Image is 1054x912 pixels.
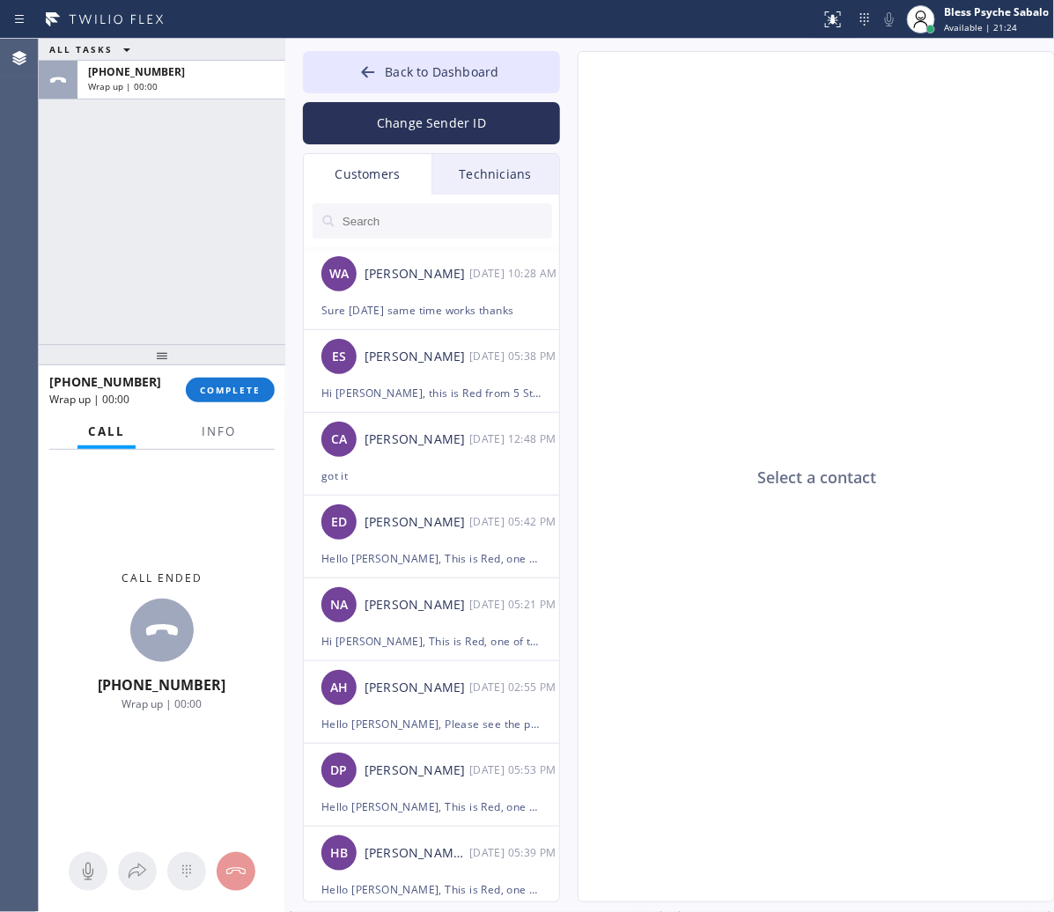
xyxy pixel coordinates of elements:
span: Available | 21:24 [944,21,1017,33]
div: [PERSON_NAME] [365,761,469,781]
div: 09/30/2025 9:28 AM [469,263,561,283]
span: Wrap up | 00:00 [88,80,158,92]
div: 09/24/2025 9:53 AM [469,760,561,780]
span: Info [202,423,236,439]
div: Sure [DATE] same time works thanks [321,300,542,320]
div: Bless Psyche Sabalo [944,4,1049,19]
button: ALL TASKS [39,39,148,60]
span: ED [331,512,347,533]
div: Hello [PERSON_NAME], This is Red, one of the managers at 5 Star Plumbing. I'm reaching out to fol... [321,797,542,817]
span: [PHONE_NUMBER] [99,675,226,695]
div: Hello [PERSON_NAME], This is Red, one of the managers at 5 Star Plumbing. I'm reaching out to fol... [321,879,542,900]
div: [PERSON_NAME] [365,430,469,450]
div: [PERSON_NAME] [365,512,469,533]
span: [PHONE_NUMBER] [88,64,185,79]
span: ALL TASKS [49,43,113,55]
div: [PERSON_NAME]-[PERSON_NAME] [365,843,469,864]
button: Open directory [118,852,157,891]
div: Hello [PERSON_NAME], This is Red, one of the managers here at 5 Star Plumbing. I’m reaching out t... [321,548,542,569]
span: Back to Dashboard [385,63,498,80]
span: COMPLETE [200,384,261,396]
button: Mute [877,7,902,32]
button: Call [77,415,136,449]
button: COMPLETE [186,378,275,402]
span: NA [330,595,348,615]
div: [PERSON_NAME] [365,264,469,284]
div: 09/29/2025 9:38 AM [469,346,561,366]
button: Back to Dashboard [303,51,560,93]
div: 09/26/2025 9:21 AM [469,594,561,614]
div: [PERSON_NAME] [365,595,469,615]
span: [PHONE_NUMBER] [49,373,161,390]
div: Technicians [431,154,559,195]
input: Search [341,203,552,239]
span: DP [330,761,347,781]
button: Open dialpad [167,852,206,891]
div: Customers [304,154,431,195]
div: got it [321,466,542,486]
button: Change Sender ID [303,102,560,144]
div: Hi [PERSON_NAME], this is Red from 5 Star Plumbing. Just following up on the estimate provided by... [321,383,542,403]
div: Hi [PERSON_NAME], This is Red, one of the managers here at 5 Star Plumbing. I wanted to personall... [321,631,542,651]
div: Hello [PERSON_NAME], Please see the payment links below: [URL][DOMAIN_NAME] [321,714,542,734]
span: Wrap up | 00:00 [122,696,203,711]
span: Call [88,423,125,439]
span: WA [329,264,349,284]
div: [PERSON_NAME] [365,347,469,367]
div: 09/29/2025 9:48 AM [469,429,561,449]
span: CA [331,430,347,450]
button: Info [191,415,247,449]
div: 09/26/2025 9:42 AM [469,511,561,532]
div: 09/26/2025 9:55 AM [469,677,561,697]
span: Wrap up | 00:00 [49,392,129,407]
div: 09/22/2025 9:39 AM [469,842,561,863]
span: HB [330,843,348,864]
button: Mute [69,852,107,891]
span: AH [330,678,348,698]
div: [PERSON_NAME] [365,678,469,698]
span: ES [332,347,346,367]
span: Call ended [122,570,203,585]
button: Hang up [217,852,255,891]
